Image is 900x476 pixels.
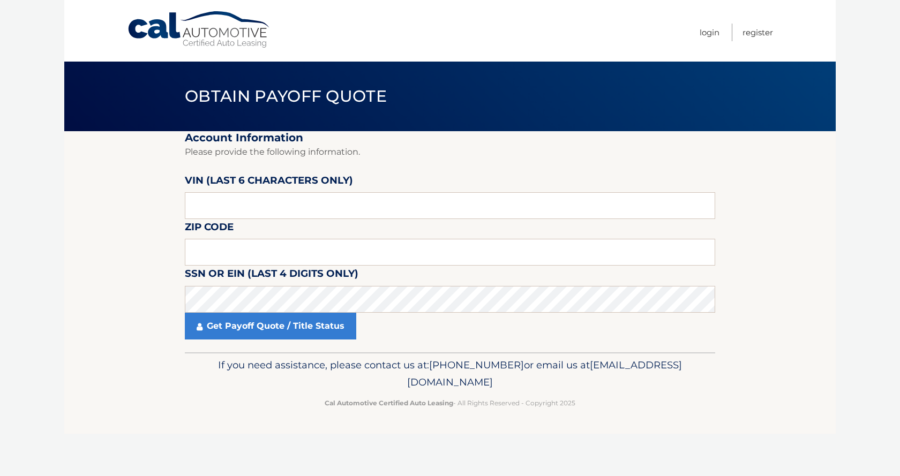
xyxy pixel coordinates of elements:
[185,131,715,145] h2: Account Information
[700,24,719,41] a: Login
[192,397,708,409] p: - All Rights Reserved - Copyright 2025
[192,357,708,391] p: If you need assistance, please contact us at: or email us at
[127,11,272,49] a: Cal Automotive
[185,219,234,239] label: Zip Code
[325,399,453,407] strong: Cal Automotive Certified Auto Leasing
[185,145,715,160] p: Please provide the following information.
[185,86,387,106] span: Obtain Payoff Quote
[185,172,353,192] label: VIN (last 6 characters only)
[429,359,524,371] span: [PHONE_NUMBER]
[185,266,358,285] label: SSN or EIN (last 4 digits only)
[185,313,356,339] a: Get Payoff Quote / Title Status
[742,24,773,41] a: Register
